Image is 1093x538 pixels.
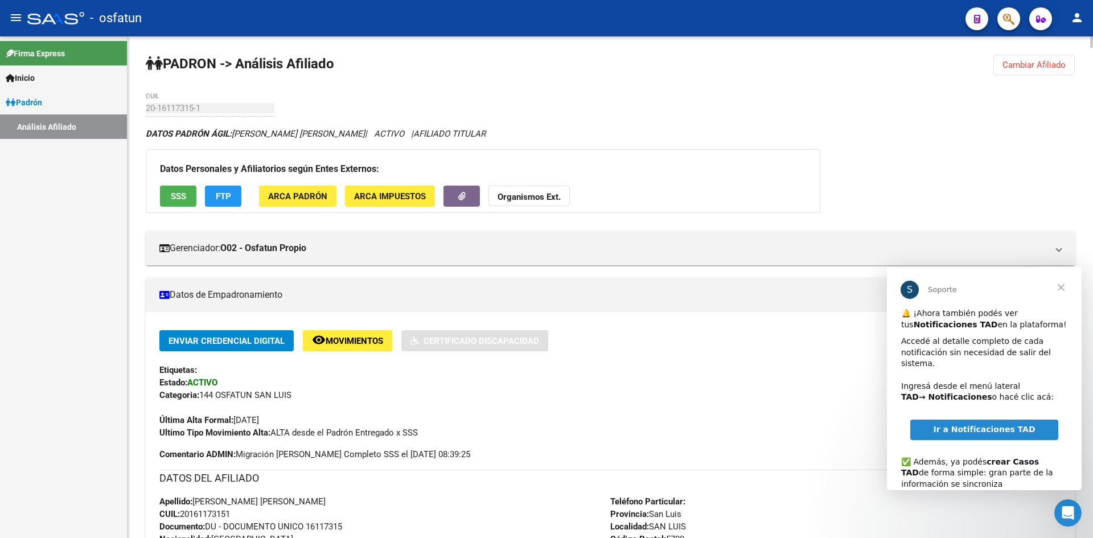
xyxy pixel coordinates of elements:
button: Certificado Discapacidad [401,330,548,351]
strong: Categoria: [159,390,199,400]
mat-icon: person [1070,11,1084,24]
button: Enviar Credencial Digital [159,330,294,351]
span: Migración [PERSON_NAME] Completo SSS el [DATE] 08:39:25 [159,448,470,461]
span: ARCA Padrón [268,191,327,202]
mat-icon: remove_red_eye [312,333,326,347]
div: ✅ Además, ya podés de forma simple: gran parte de la información se sincroniza automáticamente y ... [14,178,180,256]
strong: Apellido: [159,496,192,507]
button: ARCA Impuestos [345,186,435,207]
iframe: Intercom live chat [1054,499,1082,527]
mat-panel-title: Datos de Empadronamiento [159,289,1047,301]
span: 20161173151 [159,509,230,519]
button: Cambiar Afiliado [993,55,1075,75]
strong: Comentario ADMIN: [159,449,236,459]
span: San Luis [610,509,681,519]
strong: Estado: [159,377,187,388]
span: DU - DOCUMENTO UNICO 16117315 [159,521,342,532]
span: ALTA desde el Padrón Entregado x SSS [159,428,418,438]
span: ARCA Impuestos [354,191,426,202]
span: Padrón [6,96,42,109]
strong: Provincia: [610,509,649,519]
strong: Última Alta Formal: [159,415,233,425]
button: SSS [160,186,196,207]
strong: Organismos Ext. [498,192,561,202]
span: SSS [171,191,186,202]
h3: Datos Personales y Afiliatorios según Entes Externos: [160,161,806,177]
span: SAN LUIS [610,521,686,532]
div: 144 OSFATUN SAN LUIS [159,389,1061,401]
span: [PERSON_NAME] [PERSON_NAME] [146,129,365,139]
strong: ACTIVO [187,377,217,388]
strong: Ultimo Tipo Movimiento Alta: [159,428,270,438]
span: Firma Express [6,47,65,60]
span: FTP [216,191,231,202]
mat-expansion-panel-header: Datos de Empadronamiento [146,278,1075,312]
button: Organismos Ext. [488,186,570,207]
strong: DATOS PADRÓN ÁGIL: [146,129,232,139]
span: [DATE] [159,415,259,425]
strong: O02 - Osfatun Propio [220,242,306,254]
button: ARCA Padrón [259,186,336,207]
strong: Etiquetas: [159,365,197,375]
span: Certificado Discapacidad [424,336,539,346]
span: Enviar Credencial Digital [169,336,285,346]
strong: PADRON -> Análisis Afiliado [146,56,334,72]
span: Cambiar Afiliado [1002,60,1066,70]
strong: Documento: [159,521,205,532]
button: FTP [205,186,241,207]
mat-panel-title: Gerenciador: [159,242,1047,254]
mat-expansion-panel-header: Gerenciador:O02 - Osfatun Propio [146,231,1075,265]
span: AFILIADO TITULAR [413,129,486,139]
button: Movimientos [303,330,392,351]
span: Inicio [6,72,35,84]
mat-icon: menu [9,11,23,24]
strong: CUIL: [159,509,180,519]
strong: Localidad: [610,521,649,532]
iframe: Intercom live chat mensaje [887,267,1082,490]
h3: DATOS DEL AFILIADO [159,470,1061,486]
span: Movimientos [326,336,383,346]
i: | ACTIVO | [146,129,486,139]
span: [PERSON_NAME] [PERSON_NAME] [159,496,326,507]
span: - osfatun [90,6,142,31]
strong: Teléfono Particular: [610,496,685,507]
